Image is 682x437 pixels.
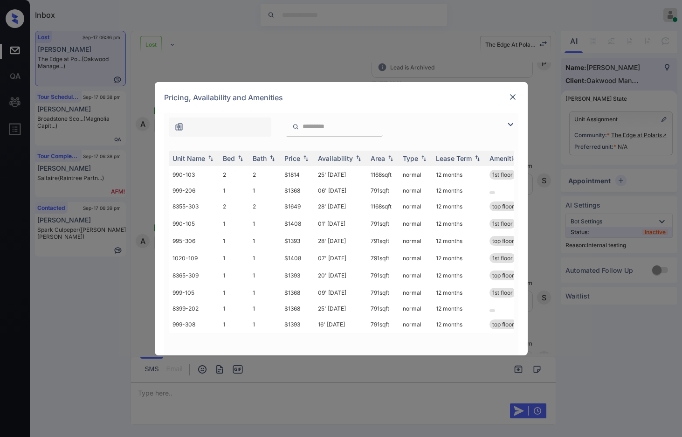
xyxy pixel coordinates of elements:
[281,284,314,301] td: $1368
[284,154,300,162] div: Price
[432,267,486,284] td: 12 months
[367,232,399,250] td: 791 sqft
[492,203,514,210] span: top floor
[367,301,399,316] td: 791 sqft
[314,183,367,198] td: 06' [DATE]
[249,316,281,333] td: 1
[219,316,249,333] td: 1
[314,267,367,284] td: 20' [DATE]
[169,284,219,301] td: 999-105
[281,166,314,183] td: $1814
[281,198,314,215] td: $1649
[367,215,399,232] td: 791 sqft
[281,215,314,232] td: $1408
[314,316,367,333] td: 16' [DATE]
[505,119,516,130] img: icon-zuma
[169,301,219,316] td: 8399-202
[281,183,314,198] td: $1368
[314,215,367,232] td: 01' [DATE]
[268,155,277,161] img: sorting
[249,198,281,215] td: 2
[169,232,219,250] td: 995-306
[219,215,249,232] td: 1
[249,301,281,316] td: 1
[399,284,432,301] td: normal
[367,284,399,301] td: 791 sqft
[354,155,363,161] img: sorting
[399,215,432,232] td: normal
[403,154,418,162] div: Type
[432,301,486,316] td: 12 months
[281,267,314,284] td: $1393
[432,232,486,250] td: 12 months
[492,321,514,328] span: top floor
[399,250,432,267] td: normal
[432,166,486,183] td: 12 months
[419,155,428,161] img: sorting
[169,215,219,232] td: 990-105
[314,250,367,267] td: 07' [DATE]
[169,316,219,333] td: 999-308
[249,166,281,183] td: 2
[399,316,432,333] td: normal
[318,154,353,162] div: Availability
[489,154,521,162] div: Amenities
[432,316,486,333] td: 12 months
[432,215,486,232] td: 12 months
[399,301,432,316] td: normal
[155,82,528,113] div: Pricing, Availability and Amenities
[249,183,281,198] td: 1
[367,166,399,183] td: 1168 sqft
[172,154,205,162] div: Unit Name
[367,250,399,267] td: 791 sqft
[314,301,367,316] td: 25' [DATE]
[367,198,399,215] td: 1168 sqft
[169,267,219,284] td: 8365-309
[386,155,395,161] img: sorting
[492,255,513,262] span: 1st floor
[399,166,432,183] td: normal
[219,198,249,215] td: 2
[219,267,249,284] td: 1
[169,166,219,183] td: 990-103
[249,250,281,267] td: 1
[492,289,513,296] span: 1st floor
[314,284,367,301] td: 09' [DATE]
[169,183,219,198] td: 999-206
[281,316,314,333] td: $1393
[492,171,513,178] span: 1st floor
[292,123,299,131] img: icon-zuma
[399,198,432,215] td: normal
[253,154,267,162] div: Bath
[169,198,219,215] td: 8355-303
[281,250,314,267] td: $1408
[399,183,432,198] td: normal
[492,272,514,279] span: top floor
[219,301,249,316] td: 1
[249,215,281,232] td: 1
[399,267,432,284] td: normal
[367,183,399,198] td: 791 sqft
[249,267,281,284] td: 1
[219,183,249,198] td: 1
[314,166,367,183] td: 25' [DATE]
[371,154,385,162] div: Area
[473,155,482,161] img: sorting
[206,155,215,161] img: sorting
[301,155,310,161] img: sorting
[508,92,517,102] img: close
[249,284,281,301] td: 1
[432,183,486,198] td: 12 months
[367,316,399,333] td: 791 sqft
[236,155,245,161] img: sorting
[432,198,486,215] td: 12 months
[249,232,281,250] td: 1
[432,250,486,267] td: 12 months
[492,220,513,227] span: 1st floor
[174,122,184,132] img: icon-zuma
[219,284,249,301] td: 1
[399,232,432,250] td: normal
[281,301,314,316] td: $1368
[436,154,472,162] div: Lease Term
[219,250,249,267] td: 1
